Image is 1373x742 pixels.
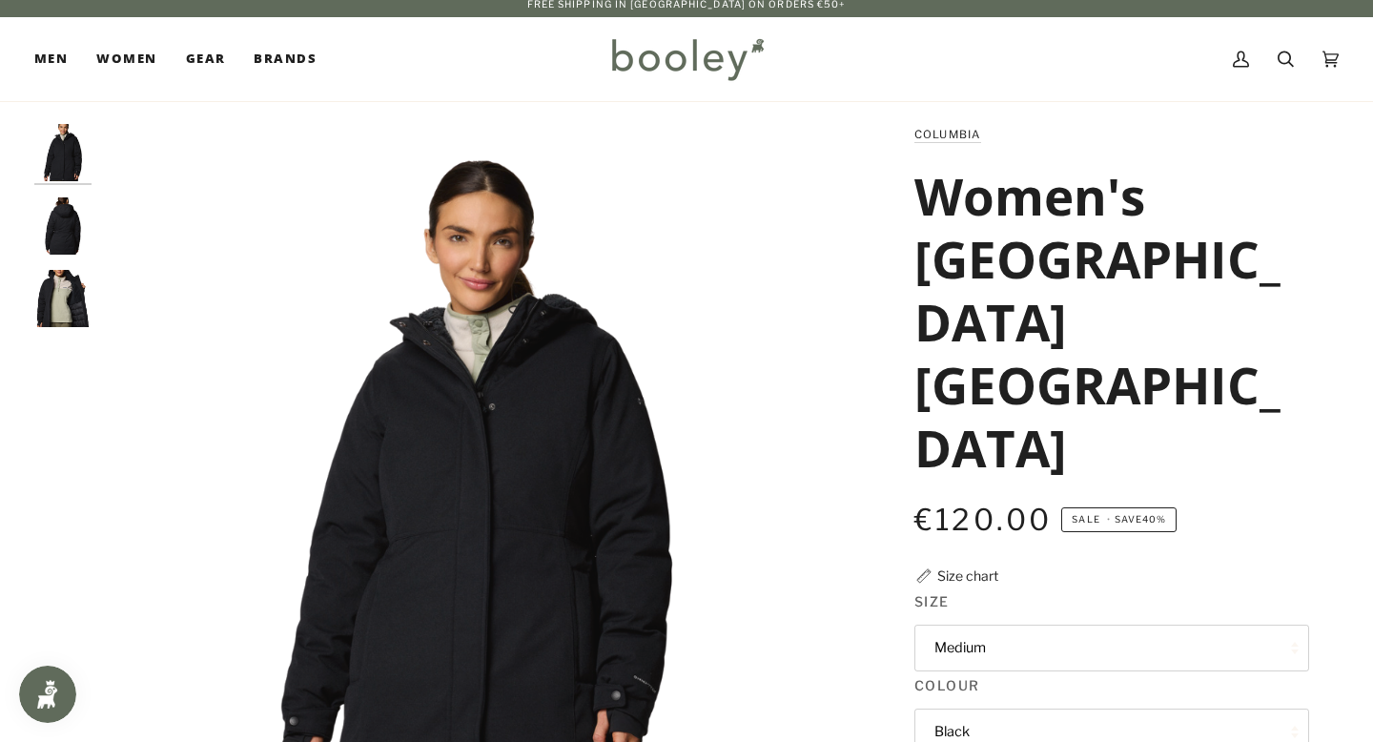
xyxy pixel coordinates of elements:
span: Brands [254,50,317,69]
img: Columbia Women's Alameda Ridge Insulated Parka Black - Booley Galway [34,270,92,327]
span: Gear [186,50,226,69]
img: Booley [604,31,770,87]
span: Women [96,50,156,69]
span: Sale [1072,514,1099,525]
a: Women [82,17,171,101]
div: Size chart [937,566,998,586]
span: €120.00 [914,502,1053,538]
span: Size [914,591,950,611]
a: Brands [239,17,331,101]
a: Men [34,17,82,101]
span: Colour [914,675,980,695]
em: • [1103,514,1115,525]
iframe: Button to open loyalty program pop-up [19,666,76,723]
button: Medium [914,625,1309,671]
a: Columbia [914,128,981,141]
h1: Women's [GEOGRAPHIC_DATA] [GEOGRAPHIC_DATA] [914,164,1295,480]
span: Men [34,50,68,69]
span: 40% [1142,514,1166,525]
img: Columbia Women's Alameda Ridge Insulated Parka Black - Booley Galway [34,197,92,255]
img: Columbia Women's Alameda Ridge Insulated Parka Black - Booley Galway [34,124,92,181]
span: Save [1061,507,1177,532]
a: Gear [172,17,240,101]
